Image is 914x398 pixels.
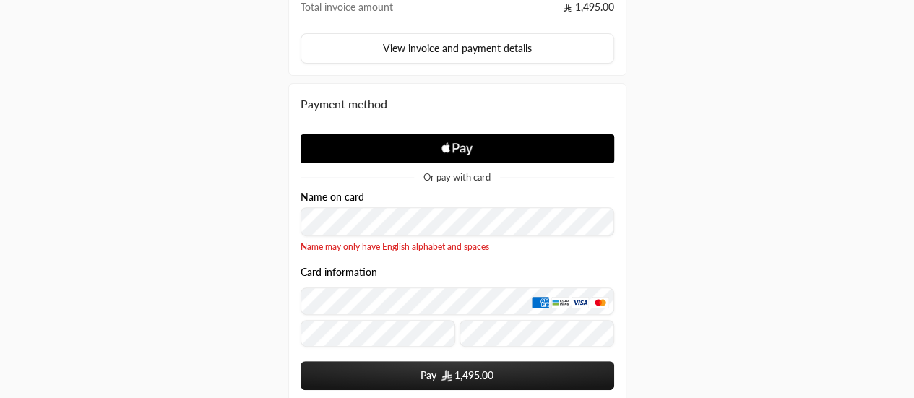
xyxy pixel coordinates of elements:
img: MasterCard [592,297,609,308]
button: Pay SAR1,495.00 [301,361,614,390]
div: Card information [301,267,614,351]
input: CVC [460,320,614,347]
p: Name may only have English alphabet and spaces [301,241,614,253]
span: Or pay with card [423,173,491,182]
img: Visa [572,297,589,308]
input: Credit Card [301,287,615,314]
div: Payment method [301,95,614,113]
div: Name on card [301,191,614,253]
span: 1,495.00 [454,368,493,383]
button: View invoice and payment details [301,33,614,64]
img: AMEX [532,297,549,308]
input: Expiry date [301,320,455,347]
img: SAR [441,370,452,381]
legend: Card information [301,267,377,278]
label: Name on card [301,191,364,203]
img: MADA [551,297,569,308]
